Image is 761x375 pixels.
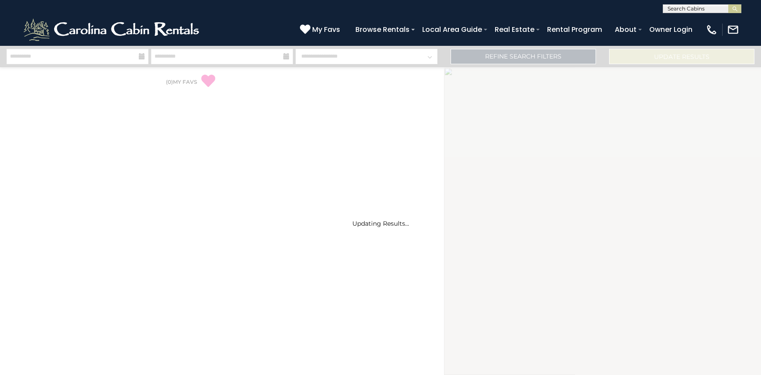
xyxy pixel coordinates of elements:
img: mail-regular-white.png [727,24,739,36]
a: My Favs [300,24,342,35]
a: Local Area Guide [418,22,486,37]
img: White-1-2.png [22,17,203,43]
a: Browse Rentals [351,22,414,37]
span: My Favs [312,24,340,35]
a: Real Estate [490,22,539,37]
a: About [610,22,641,37]
img: phone-regular-white.png [706,24,718,36]
a: Rental Program [543,22,606,37]
a: Owner Login [645,22,697,37]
